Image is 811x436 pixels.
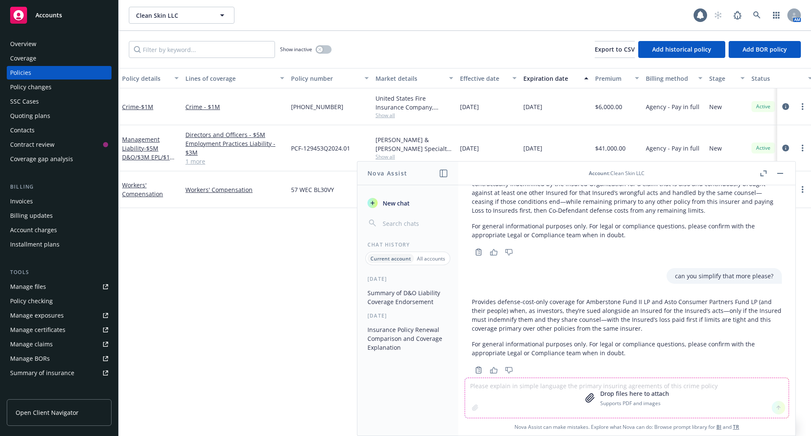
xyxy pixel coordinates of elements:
div: Quoting plans [10,109,50,123]
div: Manage BORs [10,352,50,365]
div: Manage certificates [10,323,65,337]
span: $41,000.00 [595,144,626,153]
a: Manage BORs [7,352,112,365]
a: more [797,101,808,112]
span: New chat [381,199,410,208]
a: TR [733,423,739,431]
a: Quoting plans [7,109,112,123]
a: Manage exposures [7,309,112,322]
a: Directors and Officers - $5M [185,130,284,139]
span: Show all [376,112,453,119]
div: [DATE] [357,275,458,282]
a: Coverage [7,52,112,65]
a: Overview [7,37,112,51]
div: Account charges [10,223,57,237]
span: New [709,102,722,111]
span: Open Client Navigator [16,408,79,417]
span: - $5M D&O/$3M EPL/$1M FID [122,144,175,170]
a: Manage files [7,280,112,293]
a: Policies [7,66,112,80]
input: Filter by keyword... [129,41,275,58]
span: Add BOR policy [743,45,787,53]
button: Billing method [642,68,706,88]
a: Employment Practices Liability - $3M [185,139,284,157]
a: Policy checking [7,294,112,308]
button: New chat [364,195,452,211]
span: $6,000.00 [595,102,622,111]
div: Invoices [10,195,33,208]
button: Summary of D&O Liability Coverage Endorsement [364,286,452,309]
div: Expiration date [523,74,579,83]
div: Market details [376,74,444,83]
a: Report a Bug [729,7,746,24]
button: Lines of coverage [182,68,288,88]
div: Billing updates [10,209,53,222]
div: Installment plans [10,238,60,251]
span: [DATE] [460,144,479,153]
a: Switch app [768,7,785,24]
button: Policy number [288,68,372,88]
p: This endorsement provides defense-cost-only D&O coverage to Amberstone Fund II LP, Asto Consumer ... [472,162,782,215]
p: Drop files here to attach [600,389,669,398]
div: [DATE] [357,312,458,319]
p: For general informational purposes only. For legal or compliance questions, please confirm with t... [472,222,782,239]
div: Summary of insurance [10,366,74,380]
div: Policy number [291,74,359,83]
a: Policy changes [7,80,112,94]
div: Contract review [10,138,54,151]
div: Effective date [460,74,507,83]
a: Manage certificates [7,323,112,337]
a: Billing updates [7,209,112,222]
div: Billing [7,183,112,191]
button: Market details [372,68,457,88]
span: Show inactive [280,46,312,53]
button: Clean Skin LLC [129,7,234,24]
a: Summary of insurance [7,366,112,380]
div: Billing method [646,74,693,83]
a: BI [716,423,721,431]
div: Lines of coverage [185,74,275,83]
a: more [797,184,808,195]
h1: Nova Assist [367,169,407,178]
p: Supports PDF and images [600,400,669,407]
a: Crime [122,103,153,111]
div: Stage [709,74,735,83]
a: Contacts [7,123,112,137]
a: Workers' Compensation [122,181,163,198]
div: Policy changes [10,80,52,94]
button: Stage [706,68,748,88]
div: Manage claims [10,337,53,351]
a: Start snowing [710,7,727,24]
button: Thumbs down [502,364,516,376]
a: more [797,143,808,153]
div: Policy details [122,74,169,83]
div: Premium [595,74,630,83]
a: Account charges [7,223,112,237]
button: Premium [592,68,642,88]
span: [DATE] [523,102,542,111]
button: Effective date [457,68,520,88]
span: Clean Skin LLC [136,11,209,20]
a: Management Liability [122,135,175,170]
a: circleInformation [781,143,791,153]
a: Crime - $1M [185,102,284,111]
div: Chat History [357,241,458,248]
div: Overview [10,37,36,51]
div: Manage exposures [10,309,64,322]
div: Contacts [10,123,35,137]
button: Add historical policy [638,41,725,58]
button: Expiration date [520,68,592,88]
a: 1 more [185,157,284,166]
span: Agency - Pay in full [646,144,699,153]
button: Policy details [119,68,182,88]
span: 57 WEC BL30VY [291,185,334,194]
a: Manage claims [7,337,112,351]
a: Accounts [7,3,112,27]
div: Manage files [10,280,46,293]
span: PCF-129453Q2024.01 [291,144,350,153]
input: Search chats [381,217,448,229]
p: Current account [370,255,411,262]
span: Export to CSV [595,45,635,53]
div: SSC Cases [10,95,39,108]
span: [DATE] [523,144,542,153]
